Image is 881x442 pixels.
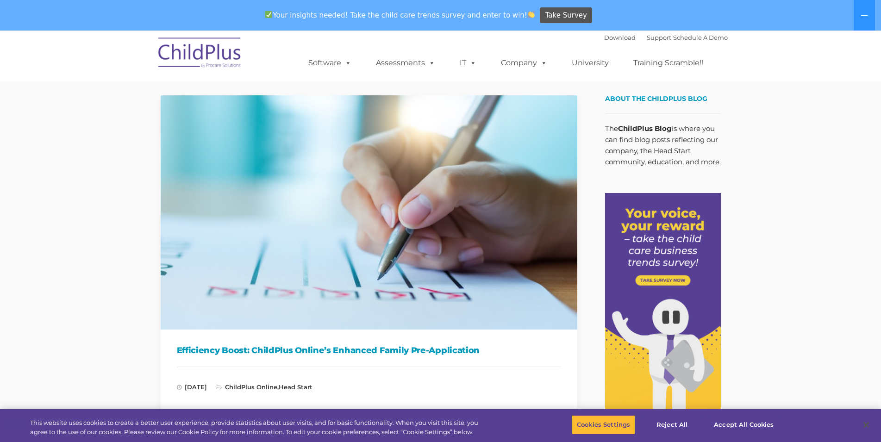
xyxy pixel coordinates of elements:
a: Head Start [279,383,312,391]
button: Reject All [643,415,701,435]
button: Close [856,415,876,435]
button: Cookies Settings [572,415,635,435]
span: [DATE] [177,383,207,391]
a: Company [492,54,556,72]
a: Schedule A Demo [673,34,728,41]
span: Your insights needed! Take the child care trends survey and enter to win! [262,6,539,24]
a: Software [299,54,361,72]
a: ChildPlus Online [225,383,277,391]
span: Take Survey [545,7,587,24]
a: Support [647,34,671,41]
img: 👏 [528,11,535,18]
a: Download [604,34,636,41]
button: Accept All Cookies [709,415,779,435]
img: ✅ [265,11,272,18]
a: IT [450,54,486,72]
a: Take Survey [540,7,592,24]
a: Assessments [367,54,444,72]
strong: ChildPlus Blog [618,124,672,133]
p: The is where you can find blog posts reflecting our company, the Head Start community, education,... [605,123,721,168]
a: University [562,54,618,72]
span: , [216,383,312,391]
span: About the ChildPlus Blog [605,94,707,103]
img: Efficiency Boost: ChildPlus Online's Enhanced Family Pre-Application Process - Streamlining Appli... [161,95,577,330]
a: Training Scramble!! [624,54,712,72]
div: This website uses cookies to create a better user experience, provide statistics about user visit... [30,418,485,436]
img: ChildPlus by Procare Solutions [154,31,246,77]
font: | [604,34,728,41]
h1: Efficiency Boost: ChildPlus Online’s Enhanced Family Pre-Application [177,343,561,357]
